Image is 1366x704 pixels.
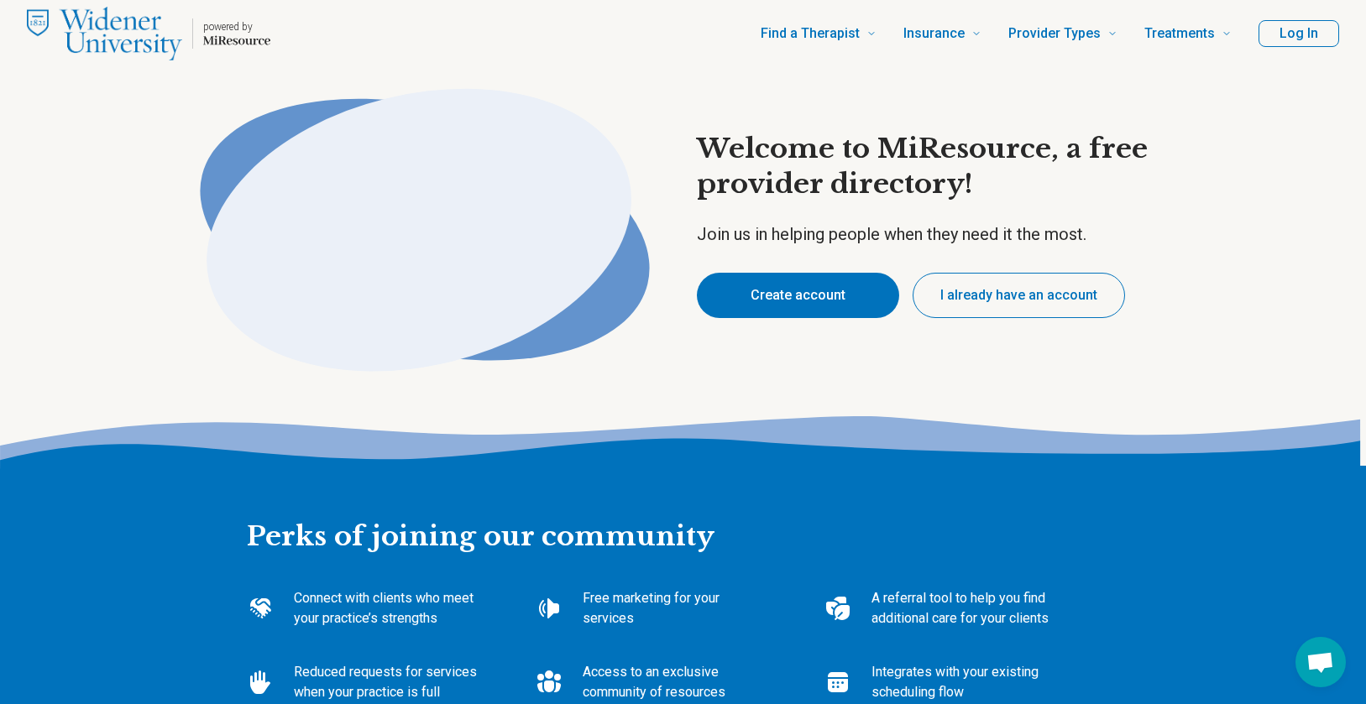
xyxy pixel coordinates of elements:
div: Open chat [1295,637,1346,687]
button: Create account [697,273,899,318]
button: Log In [1259,20,1339,47]
p: Reduced requests for services when your practice is full [294,662,482,702]
h1: Welcome to MiResource, a free provider directory! [697,132,1194,201]
span: Provider Types [1008,22,1101,45]
h2: Perks of joining our community [247,466,1120,555]
a: Home page [27,7,270,60]
p: Connect with clients who meet your practice’s strengths [294,588,482,628]
p: Access to an exclusive community of resources [583,662,771,702]
p: powered by [203,20,270,34]
p: Free marketing for your services [583,588,771,628]
span: Treatments [1144,22,1215,45]
p: A referral tool to help you find additional care for your clients [871,588,1060,628]
p: Join us in helping people when they need it the most. [697,222,1194,246]
span: Insurance [903,22,965,45]
button: I already have an account [913,273,1125,318]
p: Integrates with your existing scheduling flow [871,662,1060,702]
span: Find a Therapist [761,22,860,45]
